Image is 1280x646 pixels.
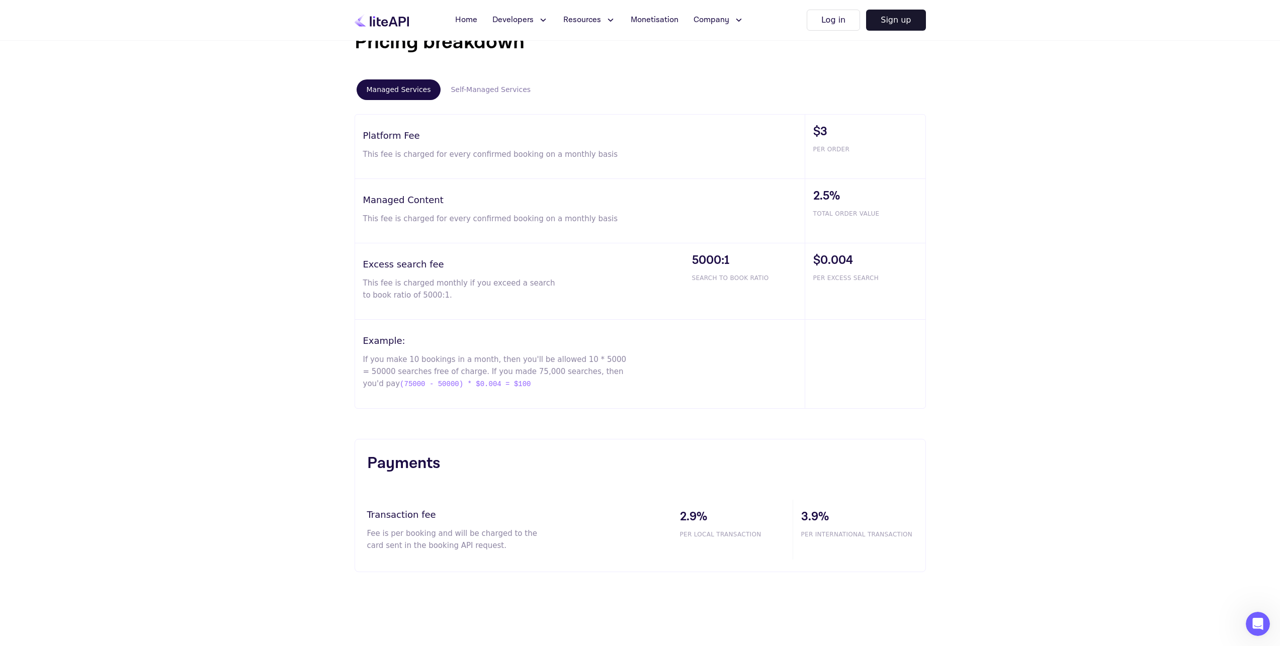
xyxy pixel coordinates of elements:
p: This fee is charged for every confirmed booking on a monthly basis [363,213,628,225]
button: Managed Services [357,79,441,100]
h3: Platform Fee [363,129,805,142]
span: Home [455,14,477,26]
button: Log in [807,10,860,31]
span: (75000 - 50000) * $0.004 = $100 [400,378,531,390]
span: Developers [492,14,534,26]
h1: Pricing breakdown [355,27,926,57]
h3: Managed Content [363,193,805,207]
h3: Transaction fee [367,508,672,521]
h3: Example: [363,334,805,347]
span: PER EXCESS SEARCH [813,273,925,283]
span: 3.9% [801,508,913,526]
button: Sign up [866,10,925,31]
span: TOTAL ORDER VALUE [813,209,925,218]
span: PER LOCAL TRANSACTION [680,530,793,539]
button: Company [688,10,750,30]
span: PER INTERNATIONAL TRANSACTION [801,530,913,539]
button: Resources [557,10,622,30]
span: 2.5% [813,187,925,205]
p: If you make 10 bookings in a month, then you'll be allowed 10 * 5000 = 50000 searches free of cha... [363,353,628,390]
span: $3 [813,123,925,141]
h3: Payments [367,451,913,476]
span: 5000:1 [692,251,805,269]
a: Monetisation [625,10,685,30]
span: 2.9% [680,508,793,526]
span: SEARCH TO BOOK RATIO [692,273,805,283]
button: Developers [486,10,554,30]
p: This fee is charged for every confirmed booking on a monthly basis [363,148,628,160]
span: Monetisation [631,14,678,26]
iframe: Intercom live chat [1246,612,1270,636]
p: This fee is charged monthly if you exceed a search to book ratio of 5000:1. [363,277,556,301]
a: Home [449,10,483,30]
button: Self-Managed Services [441,79,541,100]
span: Resources [563,14,601,26]
h3: Excess search fee [363,257,684,271]
span: PER ORDER [813,145,925,154]
span: $0.004 [813,251,925,269]
p: Fee is per booking and will be charged to the card sent in the booking API request. [367,527,550,551]
span: Company [694,14,729,26]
